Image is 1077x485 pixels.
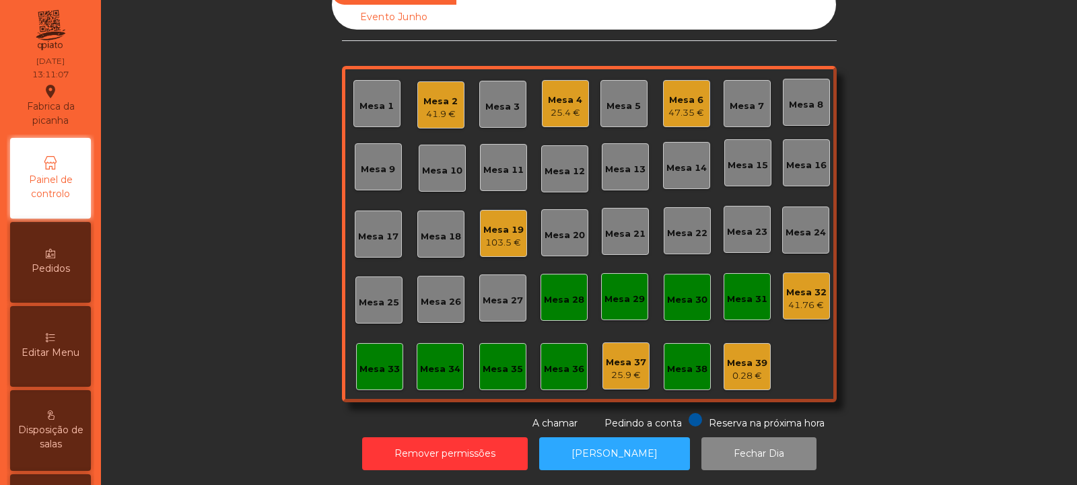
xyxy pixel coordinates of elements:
[605,163,646,176] div: Mesa 13
[789,98,823,112] div: Mesa 8
[32,262,70,276] span: Pedidos
[483,363,523,376] div: Mesa 35
[727,225,767,239] div: Mesa 23
[666,161,707,175] div: Mesa 14
[730,100,764,113] div: Mesa 7
[606,356,646,369] div: Mesa 37
[786,159,827,172] div: Mesa 16
[362,437,528,470] button: Remover permissões
[701,437,817,470] button: Fechar Dia
[32,69,69,81] div: 13:11:07
[786,299,827,312] div: 41.76 €
[544,293,584,307] div: Mesa 28
[422,164,462,178] div: Mesa 10
[332,5,456,30] div: Evento Junho
[548,106,582,120] div: 25.4 €
[544,363,584,376] div: Mesa 36
[604,417,682,429] span: Pedindo a conta
[423,108,458,121] div: 41.9 €
[13,173,88,201] span: Painel de controlo
[483,163,524,177] div: Mesa 11
[786,226,826,239] div: Mesa 24
[545,165,585,178] div: Mesa 12
[605,227,646,241] div: Mesa 21
[668,94,704,107] div: Mesa 6
[604,293,645,306] div: Mesa 29
[668,106,704,120] div: 47.35 €
[421,295,461,309] div: Mesa 26
[13,423,88,451] span: Disposição de salas
[667,227,707,240] div: Mesa 22
[667,363,707,376] div: Mesa 38
[545,229,585,242] div: Mesa 20
[709,417,825,429] span: Reserva na próxima hora
[11,83,90,128] div: Fabrica da picanha
[34,7,67,54] img: qpiato
[42,83,59,100] i: location_on
[359,100,394,113] div: Mesa 1
[359,296,399,309] div: Mesa 25
[359,363,400,376] div: Mesa 33
[361,163,395,176] div: Mesa 9
[727,293,767,306] div: Mesa 31
[358,230,398,244] div: Mesa 17
[36,55,65,67] div: [DATE]
[606,369,646,382] div: 25.9 €
[606,100,641,113] div: Mesa 5
[727,369,767,383] div: 0.28 €
[532,417,578,429] span: A chamar
[423,95,458,108] div: Mesa 2
[667,293,707,307] div: Mesa 30
[539,437,690,470] button: [PERSON_NAME]
[483,236,524,250] div: 103.5 €
[548,94,582,107] div: Mesa 4
[786,286,827,299] div: Mesa 32
[22,346,79,360] span: Editar Menu
[420,363,460,376] div: Mesa 34
[421,230,461,244] div: Mesa 18
[727,357,767,370] div: Mesa 39
[728,159,768,172] div: Mesa 15
[485,100,520,114] div: Mesa 3
[483,294,523,307] div: Mesa 27
[483,223,524,237] div: Mesa 19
